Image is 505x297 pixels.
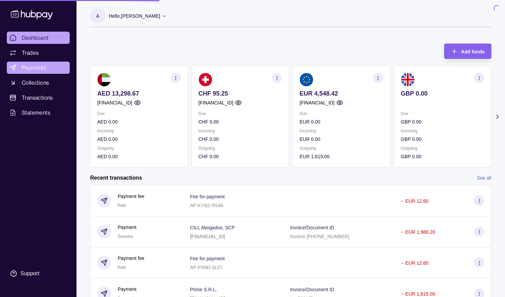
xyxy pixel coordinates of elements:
[7,32,70,44] a: Dashboard
[97,110,181,117] p: Due
[300,127,383,135] p: Incoming
[97,145,181,152] p: Outgoing
[300,145,383,152] p: Outgoing
[190,287,217,292] p: Prime S.R.L.
[190,194,225,199] p: Fee for payment
[401,127,485,135] p: Incoming
[199,135,282,143] p: CHF 0.00
[190,234,225,239] p: [FINANCIAL_ID]
[97,153,181,160] p: AED 0.00
[199,110,282,117] p: Due
[300,73,313,86] img: eu
[401,291,435,297] p: − EUR 1,615.00
[300,153,383,160] p: EUR 1,615.00
[22,49,39,57] span: Trades
[118,224,136,231] p: Payment
[190,203,224,208] p: AP-KYB2-R54K
[7,77,70,89] a: Collections
[97,127,181,135] p: Incoming
[401,153,485,160] p: GBP 0.00
[401,145,485,152] p: Outgoing
[477,174,491,182] a: See all
[199,145,282,152] p: Outgoing
[199,127,282,135] p: Incoming
[401,229,435,235] p: − EUR 1,980.20
[109,12,160,20] p: Hello, [PERSON_NAME]
[401,135,485,143] p: GBP 0.00
[7,106,70,119] a: Statements
[300,99,335,106] p: [FINANCIAL_ID]
[118,203,126,208] span: Paid
[401,90,485,97] p: GBP 0.00
[401,110,485,117] p: Due
[118,265,126,270] span: Paid
[118,285,138,293] p: Payment
[22,34,49,42] span: Dashboard
[20,270,39,277] div: Support
[290,225,334,230] p: Invoice/Document ID
[300,118,383,126] p: EUR 0.00
[199,118,282,126] p: CHF 0.00
[7,62,70,74] a: Payments
[190,256,225,261] p: Fee for payment
[97,73,111,86] img: ae
[290,287,334,292] p: Invoice/Document ID
[7,47,70,59] a: Trades
[22,79,49,87] span: Collections
[90,174,142,182] h2: Recent transactions
[118,234,133,239] span: Success
[22,94,53,102] span: Transactions
[401,198,429,204] p: − EUR 12.60
[401,118,485,126] p: GBP 0.00
[190,225,235,230] p: CILL Abogados, SCP
[7,266,70,281] a: Support
[300,90,383,97] p: EUR 4,548.42
[97,135,181,143] p: AED 0.00
[461,49,485,54] span: Add funds
[300,110,383,117] p: Due
[22,64,46,72] span: Payments
[118,254,145,262] p: Payment fee
[401,73,415,86] img: gb
[199,99,234,106] p: [FINANCIAL_ID]
[7,92,70,104] a: Transactions
[444,44,491,59] button: Add funds
[300,135,383,143] p: EUR 0.00
[96,12,99,20] p: A
[290,234,349,239] p: Invoice [PHONE_NUMBER]
[97,118,181,126] p: AED 0.00
[97,90,181,97] p: AED 13,298.67
[118,193,145,200] p: Payment fee
[199,73,212,86] img: ch
[199,90,282,97] p: CHF 95.25
[97,99,132,106] p: [FINANCIAL_ID]
[22,109,50,117] span: Statements
[190,265,222,270] p: AP-F5ND-3LCI
[401,260,429,266] p: − EUR 12.60
[199,153,282,160] p: CHF 0.00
